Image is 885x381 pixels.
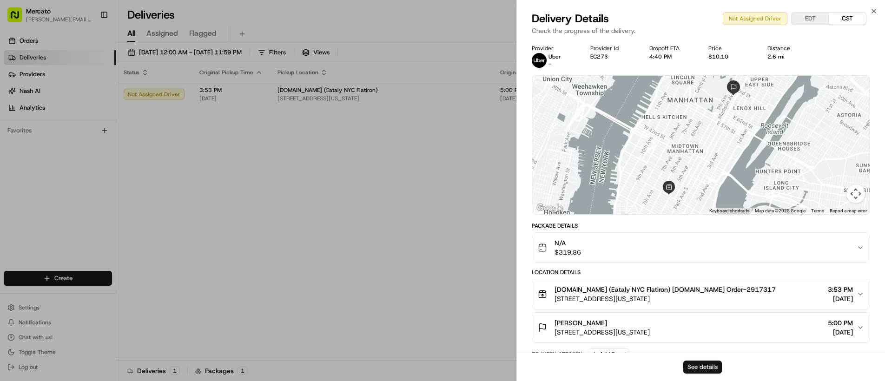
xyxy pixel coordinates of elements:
[792,13,829,25] button: EDT
[708,45,753,52] div: Price
[532,53,547,68] img: uber-new-logo.jpeg
[828,328,853,337] span: [DATE]
[92,158,112,164] span: Pylon
[828,285,853,294] span: 3:53 PM
[532,233,870,263] button: N/A$319.86
[590,53,608,60] button: EC273
[767,53,812,60] div: 2.6 mi
[828,318,853,328] span: 5:00 PM
[75,131,153,148] a: 💻API Documentation
[709,208,749,214] button: Keyboard shortcuts
[532,279,870,309] button: [DOMAIN_NAME] (Eataly NYC Flatiron) [DOMAIN_NAME] Order-2917317[STREET_ADDRESS][US_STATE]3:53 PM[...
[555,294,776,303] span: [STREET_ADDRESS][US_STATE]
[767,45,812,52] div: Distance
[532,350,582,358] div: Delivery Activity
[532,45,576,52] div: Provider
[548,60,551,68] span: -
[590,45,634,52] div: Provider Id
[9,89,26,105] img: 1736555255976-a54dd68f-1ca7-489b-9aae-adbdc363a1c4
[828,294,853,303] span: [DATE]
[535,202,565,214] a: Open this area in Google Maps (opens a new window)
[811,208,824,213] a: Terms (opens in new tab)
[9,136,17,143] div: 📗
[532,11,609,26] span: Delivery Details
[829,13,866,25] button: CST
[32,98,118,105] div: We're available if you need us!
[532,269,870,276] div: Location Details
[6,131,75,148] a: 📗Knowledge Base
[88,135,149,144] span: API Documentation
[532,222,870,230] div: Package Details
[555,285,776,294] span: [DOMAIN_NAME] (Eataly NYC Flatiron) [DOMAIN_NAME] Order-2917317
[535,202,565,214] img: Google
[19,135,71,144] span: Knowledge Base
[158,92,169,103] button: Start new chat
[9,37,169,52] p: Welcome 👋
[532,26,870,35] p: Check the progress of the delivery.
[683,361,722,374] button: See details
[32,89,152,98] div: Start new chat
[66,157,112,164] a: Powered byPylon
[846,184,865,203] button: Map camera controls
[649,53,693,60] div: 4:40 PM
[9,9,28,28] img: Nash
[555,238,581,248] span: N/A
[588,348,629,360] button: Add Event
[79,136,86,143] div: 💻
[555,318,607,328] span: [PERSON_NAME]
[24,60,153,70] input: Clear
[755,208,806,213] span: Map data ©2025 Google
[830,208,867,213] a: Report a map error
[649,45,693,52] div: Dropoff ETA
[548,53,561,60] span: Uber
[708,53,753,60] div: $10.10
[555,248,581,257] span: $319.86
[555,328,650,337] span: [STREET_ADDRESS][US_STATE]
[532,313,870,342] button: [PERSON_NAME][STREET_ADDRESS][US_STATE]5:00 PM[DATE]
